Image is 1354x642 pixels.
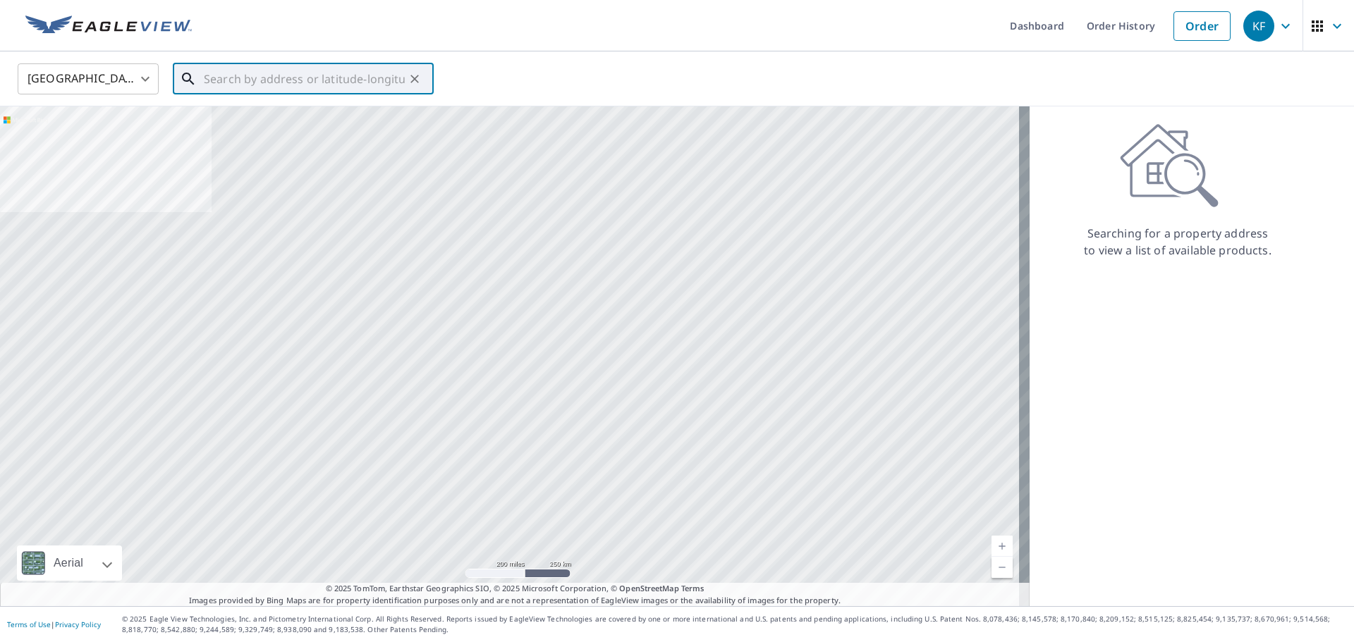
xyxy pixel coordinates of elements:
input: Search by address or latitude-longitude [204,59,405,99]
a: Terms [681,583,705,593]
p: © 2025 Eagle View Technologies, Inc. and Pictometry International Corp. All Rights Reserved. Repo... [122,614,1347,635]
button: Clear [405,69,425,89]
img: EV Logo [25,16,192,37]
div: Aerial [17,545,122,581]
div: KF [1243,11,1274,42]
p: | [7,620,101,629]
a: Privacy Policy [55,619,101,629]
a: Order [1173,11,1231,41]
a: Current Level 5, Zoom In [992,536,1013,557]
a: Terms of Use [7,619,51,629]
div: [GEOGRAPHIC_DATA] [18,59,159,99]
p: Searching for a property address to view a list of available products. [1083,225,1272,259]
a: OpenStreetMap [619,583,678,593]
div: Aerial [49,545,87,581]
span: © 2025 TomTom, Earthstar Geographics SIO, © 2025 Microsoft Corporation, © [326,583,705,595]
a: Current Level 5, Zoom Out [992,557,1013,578]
